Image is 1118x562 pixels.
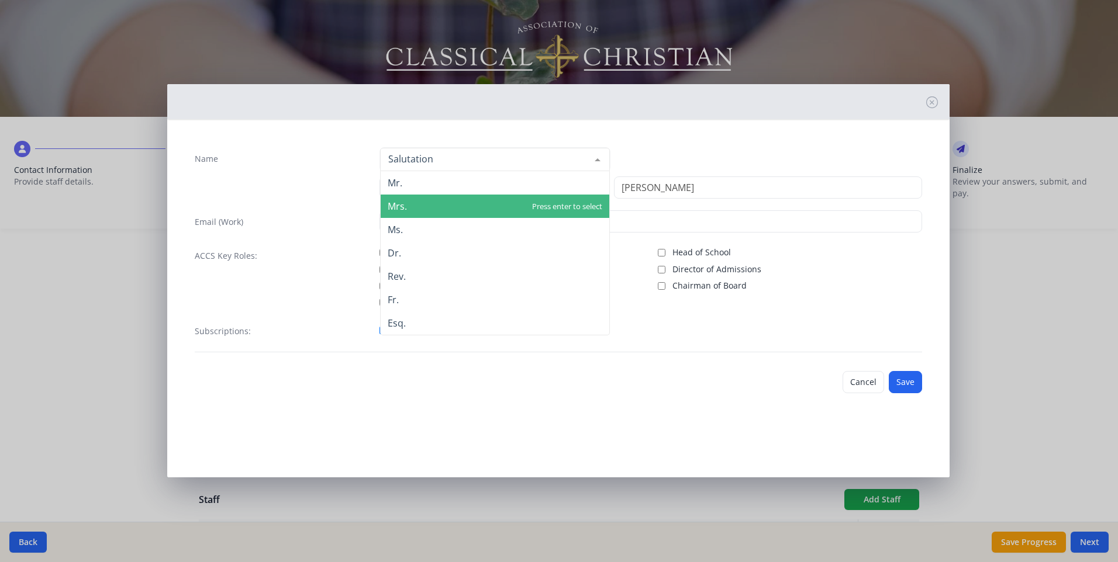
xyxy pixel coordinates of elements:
[379,282,387,290] input: Board Member
[388,176,402,189] span: Mr.
[672,247,731,258] span: Head of School
[843,371,884,393] button: Cancel
[379,210,922,233] input: contact@site.com
[379,266,387,273] input: Public Contact
[889,371,922,393] button: Save
[388,200,407,213] span: Mrs.
[658,266,665,273] input: Director of Admissions
[658,249,665,256] input: Head of School
[379,249,387,256] input: ACCS Account Manager
[195,325,251,337] label: Subscriptions:
[379,176,609,199] input: First Name
[195,216,243,228] label: Email (Work)
[388,247,401,259] span: Dr.
[388,293,399,306] span: Fr.
[614,176,922,199] input: Last Name
[672,280,747,292] span: Chairman of Board
[385,153,586,165] input: Salutation
[672,263,761,275] span: Director of Admissions
[658,282,665,290] input: Chairman of Board
[379,327,387,334] input: TCD Magazine
[195,153,218,165] label: Name
[379,299,387,306] input: Billing Contact
[388,270,406,283] span: Rev.
[388,317,406,329] span: Esq.
[195,250,257,262] label: ACCS Key Roles:
[388,223,403,236] span: Ms.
